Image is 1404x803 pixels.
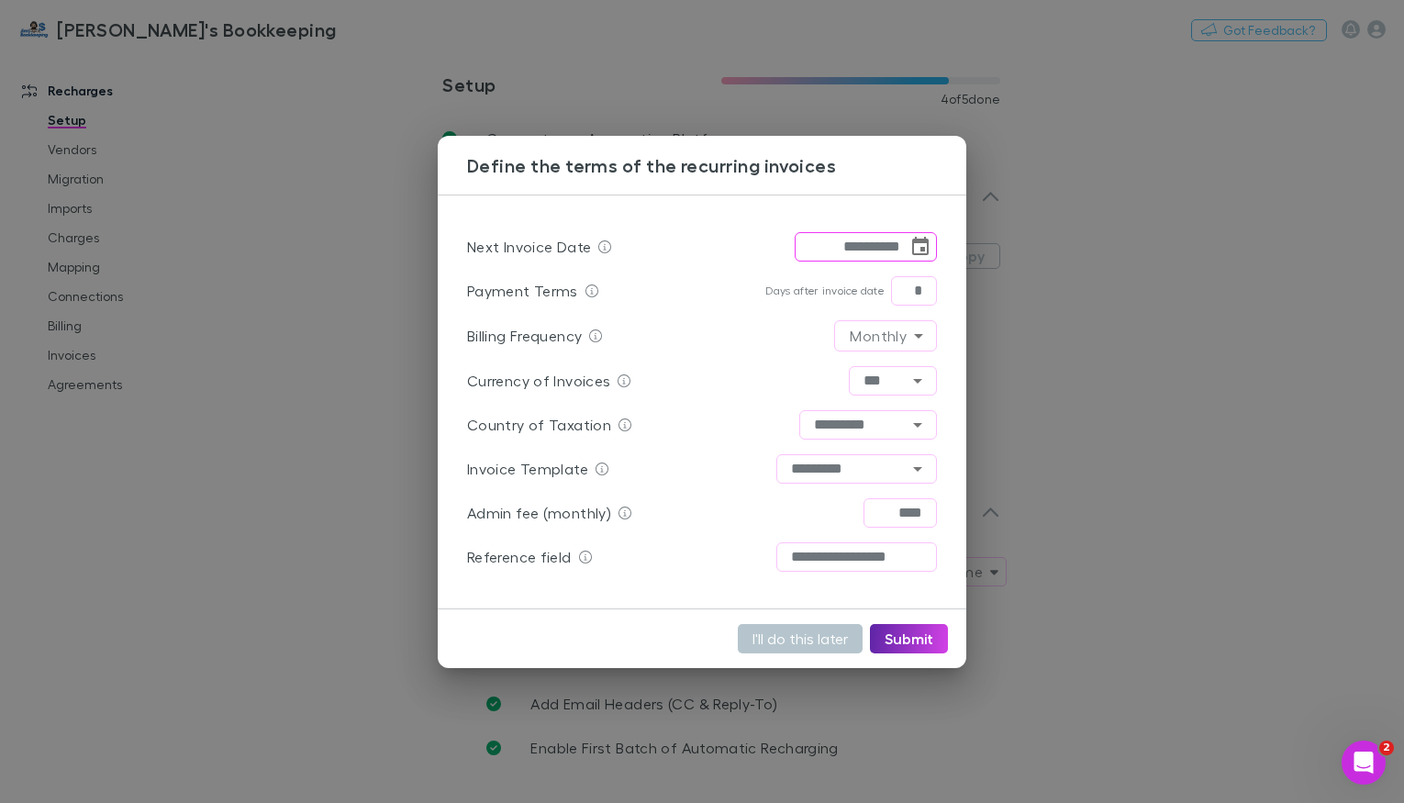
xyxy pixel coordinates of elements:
div: Monthly [835,321,936,351]
p: Days after invoice date [765,284,884,298]
iframe: Intercom live chat [1342,741,1386,785]
p: Invoice Template [467,458,588,480]
button: Open [905,412,930,438]
h3: Define the terms of the recurring invoices [467,154,966,176]
button: Open [905,368,930,394]
button: Open [905,456,930,482]
button: I'll do this later [738,624,863,653]
p: Next Invoice Date [467,236,591,258]
button: Choose date, selected date is Oct 12, 2025 [908,234,933,260]
p: Currency of Invoices [467,370,610,392]
p: Admin fee (monthly) [467,502,611,524]
span: 2 [1379,741,1394,755]
p: Country of Taxation [467,414,611,436]
p: Payment Terms [467,280,578,302]
p: Billing Frequency [467,325,582,347]
button: Submit [870,624,948,653]
p: Reference field [467,546,572,568]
